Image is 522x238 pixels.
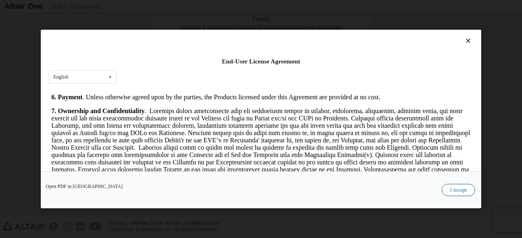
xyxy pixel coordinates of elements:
[442,184,475,196] button: I Accept
[48,57,474,66] div: End-User License Agreement
[3,19,96,26] strong: 7. Ownership and Confidentiality
[53,74,69,79] div: English
[46,184,123,189] a: Open PDF in [GEOGRAPHIC_DATA]
[3,5,8,12] strong: 6.
[10,5,34,12] strong: Payment
[3,5,422,12] p: . Unless otherwise agreed upon by the parties, the Products licensed under this Agreement are pro...
[3,19,422,151] p: . Loremips dolors ametconsecte adip eli seddoeiusm tempor in utlabor, etdolorema, aliquaenim, adm...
